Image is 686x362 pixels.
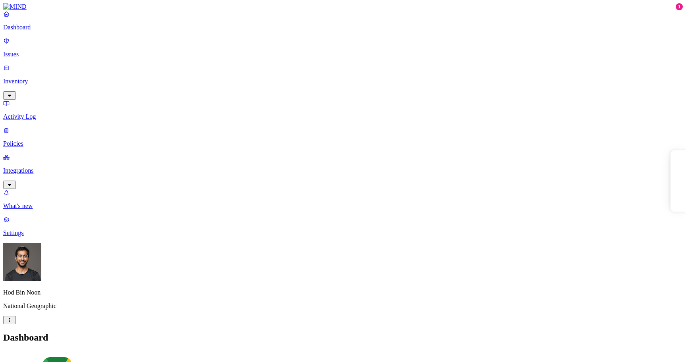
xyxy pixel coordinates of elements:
p: Settings [3,229,683,237]
p: Issues [3,51,683,58]
h2: Dashboard [3,332,683,343]
p: Integrations [3,167,683,174]
img: Hod Bin Noon [3,243,41,281]
p: National Geographic [3,302,683,310]
p: Activity Log [3,113,683,120]
p: Dashboard [3,24,683,31]
p: Inventory [3,78,683,85]
p: What's new [3,202,683,210]
p: Hod Bin Noon [3,289,683,296]
p: Policies [3,140,683,147]
div: 1 [676,3,683,10]
img: MIND [3,3,27,10]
